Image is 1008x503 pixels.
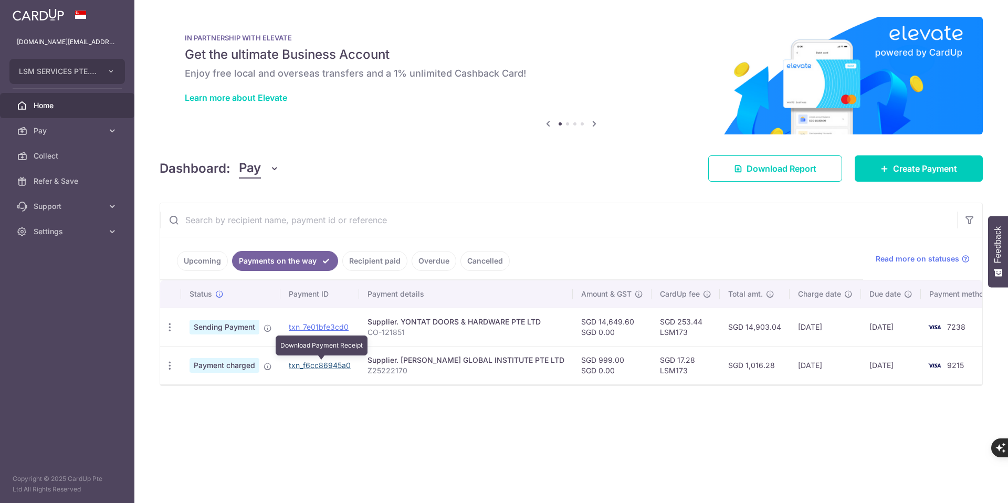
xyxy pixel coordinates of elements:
[876,254,970,264] a: Read more on statuses
[34,201,103,212] span: Support
[652,308,720,346] td: SGD 253.44 LSM173
[34,226,103,237] span: Settings
[947,322,965,331] span: 7238
[876,254,959,264] span: Read more on statuses
[342,251,407,271] a: Recipient paid
[790,346,861,384] td: [DATE]
[276,336,367,355] div: Download Payment Receipt
[185,92,287,103] a: Learn more about Elevate
[367,365,564,376] p: Z25222170
[232,251,338,271] a: Payments on the way
[747,162,816,175] span: Download Report
[573,308,652,346] td: SGD 14,649.60 SGD 0.00
[185,67,958,80] h6: Enjoy free local and overseas transfers and a 1% unlimited Cashback Card!
[924,359,945,372] img: Bank Card
[160,203,957,237] input: Search by recipient name, payment id or reference
[993,226,1003,263] span: Feedback
[17,37,118,47] p: [DOMAIN_NAME][EMAIL_ADDRESS][DOMAIN_NAME]
[34,151,103,161] span: Collect
[460,251,510,271] a: Cancelled
[720,346,790,384] td: SGD 1,016.28
[34,125,103,136] span: Pay
[861,346,921,384] td: [DATE]
[160,159,230,178] h4: Dashboard:
[24,7,46,17] span: Help
[367,317,564,327] div: Supplier. YONTAT DOORS & HARDWARE PTE LTD
[921,280,1001,308] th: Payment method
[359,280,573,308] th: Payment details
[728,289,763,299] span: Total amt.
[239,159,261,179] span: Pay
[190,358,259,373] span: Payment charged
[185,34,958,42] p: IN PARTNERSHIP WITH ELEVATE
[947,361,964,370] span: 9215
[177,251,228,271] a: Upcoming
[289,361,351,370] a: txn_f6cc86945a0
[988,216,1008,287] button: Feedback - Show survey
[573,346,652,384] td: SGD 999.00 SGD 0.00
[280,280,359,308] th: Payment ID
[13,8,64,21] img: CardUp
[160,17,983,134] img: Renovation banner
[893,162,957,175] span: Create Payment
[861,308,921,346] td: [DATE]
[652,346,720,384] td: SGD 17.28 LSM173
[798,289,841,299] span: Charge date
[289,322,349,331] a: txn_7e01bfe3cd0
[412,251,456,271] a: Overdue
[720,308,790,346] td: SGD 14,903.04
[790,308,861,346] td: [DATE]
[34,176,103,186] span: Refer & Save
[660,289,700,299] span: CardUp fee
[190,320,259,334] span: Sending Payment
[34,100,103,111] span: Home
[239,159,279,179] button: Pay
[581,289,632,299] span: Amount & GST
[367,355,564,365] div: Supplier. [PERSON_NAME] GLOBAL INSTITUTE PTE LTD
[19,66,97,77] span: LSM SERVICES PTE. LTD.
[708,155,842,182] a: Download Report
[367,327,564,338] p: CO-121851
[855,155,983,182] a: Create Payment
[185,46,958,63] h5: Get the ultimate Business Account
[924,321,945,333] img: Bank Card
[9,59,125,84] button: LSM SERVICES PTE. LTD.
[869,289,901,299] span: Due date
[190,289,212,299] span: Status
